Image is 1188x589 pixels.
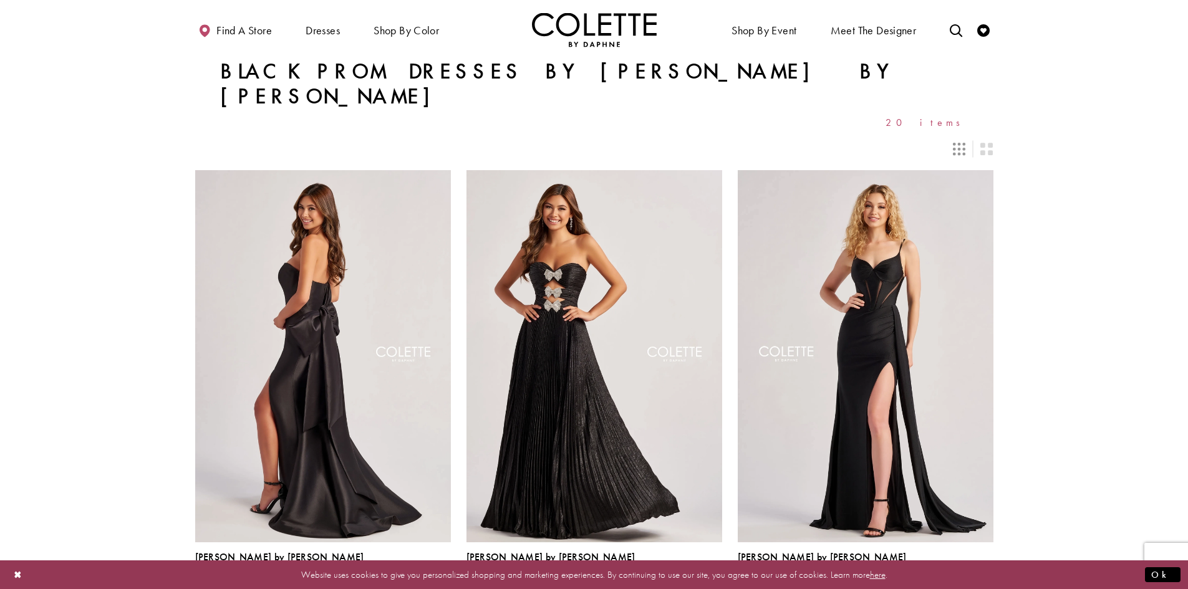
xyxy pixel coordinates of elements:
a: Visit Colette by Daphne Style No. CL8480 Page [738,170,993,542]
span: 20 items [886,117,968,128]
h1: Black Prom Dresses by [PERSON_NAME] by [PERSON_NAME] [220,59,968,109]
span: Dresses [302,12,343,47]
p: Website uses cookies to give you personalized shopping and marketing experiences. By continuing t... [90,566,1098,583]
div: Colette by Daphne Style No. CL8480 [738,552,907,578]
div: Colette by Daphne Style No. CL8520 [466,552,635,578]
div: Layout Controls [188,135,1001,163]
a: Check Wishlist [974,12,993,47]
button: Submit Dialog [1145,567,1181,582]
a: Visit Colette by Daphne Style No. CL8520 Page [466,170,722,542]
span: Switch layout to 3 columns [953,143,965,155]
span: Shop by color [370,12,442,47]
a: Find a store [195,12,275,47]
a: here [870,568,886,580]
span: [PERSON_NAME] by [PERSON_NAME] [466,550,635,563]
span: Switch layout to 2 columns [980,143,993,155]
span: Shop By Event [732,24,796,37]
span: Dresses [306,24,340,37]
span: [PERSON_NAME] by [PERSON_NAME] [738,550,907,563]
span: [PERSON_NAME] by [PERSON_NAME] [195,550,364,563]
span: Meet the designer [831,24,917,37]
a: Toggle search [947,12,965,47]
a: Visit Colette by Daphne Style No. CL8470 Page [195,170,451,542]
span: Shop By Event [728,12,799,47]
span: Find a store [216,24,272,37]
a: Visit Home Page [532,12,657,47]
button: Close Dialog [7,563,29,585]
a: Meet the designer [828,12,920,47]
div: Colette by Daphne Style No. CL8470 [195,552,364,578]
span: Shop by color [374,24,439,37]
img: Colette by Daphne [532,12,657,47]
